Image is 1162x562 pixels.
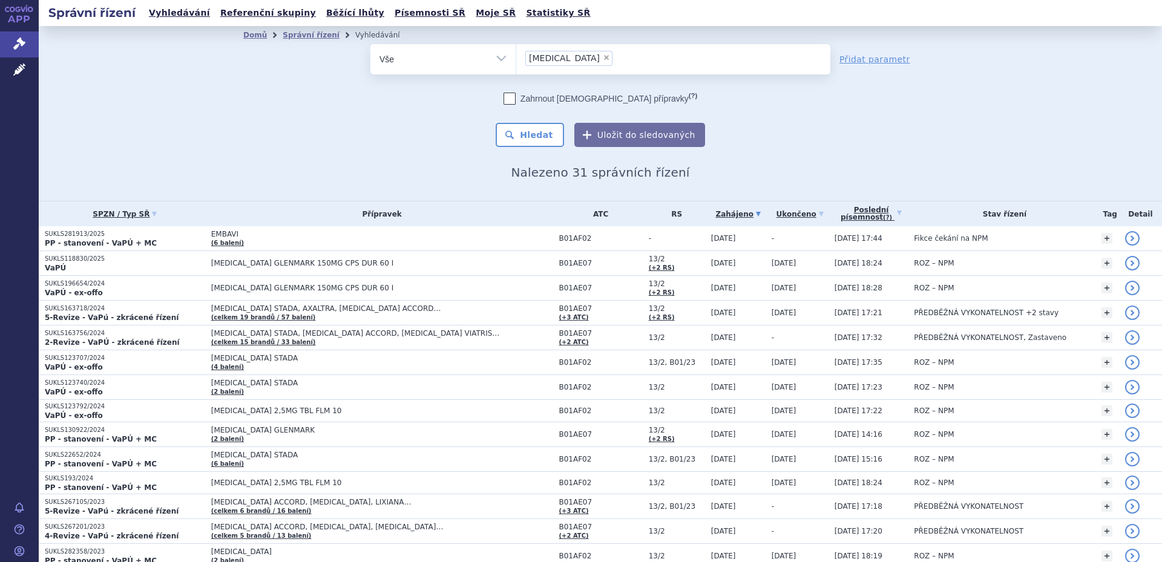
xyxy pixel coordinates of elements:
span: [MEDICAL_DATA] STADA, AXALTRA, [MEDICAL_DATA] ACCORD… [211,304,514,313]
span: B01AF02 [559,234,643,243]
span: [MEDICAL_DATA] STADA [211,451,514,459]
a: + [1101,551,1112,561]
span: [MEDICAL_DATA] STADA [211,354,514,362]
a: + [1101,233,1112,244]
span: [DATE] 17:35 [835,358,882,367]
a: Písemnosti SŘ [391,5,469,21]
p: SUKLS118830/2025 [45,255,205,263]
span: [DATE] [772,430,796,439]
span: [MEDICAL_DATA] 2,5MG TBL FLM 10 [211,407,514,415]
span: 13/2 [649,255,705,263]
span: - [772,502,774,511]
p: SUKLS22652/2024 [45,451,205,459]
a: detail [1125,256,1140,270]
a: detail [1125,475,1140,490]
span: B01AF02 [559,552,643,560]
a: Zahájeno [711,206,766,223]
strong: VaPÚ - ex-offo [45,289,103,297]
a: + [1101,429,1112,440]
span: [DATE] [711,383,736,391]
span: [DATE] 18:28 [835,284,882,292]
span: [DATE] [711,358,736,367]
a: Správní řízení [283,31,340,39]
a: + [1101,357,1112,368]
span: PŘEDBĚŽNÁ VYKONATELNOST +2 stavy [914,309,1059,317]
span: B01AE07 [559,329,643,338]
span: Fikce čekání na NPM [914,234,988,243]
span: 13/2 [649,333,705,342]
span: [DATE] [711,284,736,292]
span: PŘEDBĚŽNÁ VYKONATELNOST, Zastaveno [914,333,1066,342]
h2: Správní řízení [39,4,145,21]
span: [DATE] 18:24 [835,259,882,267]
a: detail [1125,404,1140,418]
span: [DATE] [711,234,736,243]
a: + [1101,526,1112,537]
a: (celkem 19 brandů / 57 balení) [211,314,316,321]
a: (+2 RS) [649,289,675,296]
span: 13/2 [649,407,705,415]
a: Statistiky SŘ [522,5,594,21]
a: detail [1125,330,1140,345]
span: [DATE] [711,552,736,560]
a: detail [1125,231,1140,246]
span: B01AF02 [559,455,643,463]
span: [DATE] [711,430,736,439]
a: detail [1125,355,1140,370]
span: - [772,234,774,243]
a: + [1101,332,1112,343]
span: [MEDICAL_DATA] [211,547,514,556]
span: [MEDICAL_DATA] STADA [211,379,514,387]
a: detail [1125,427,1140,442]
a: (celkem 6 brandů / 16 balení) [211,508,312,514]
span: [DATE] [772,383,796,391]
span: [MEDICAL_DATA] [529,54,600,62]
a: (+2 ATC) [559,339,589,345]
p: SUKLS282358/2023 [45,547,205,556]
abbr: (?) [883,214,892,221]
span: B01AF02 [559,358,643,367]
span: [DATE] [711,479,736,487]
a: + [1101,307,1112,318]
a: detail [1125,452,1140,466]
p: SUKLS123707/2024 [45,354,205,362]
strong: PP - stanovení - VaPÚ + MC [45,239,157,247]
strong: 4-Revize - VaPú - zkrácené řízení [45,532,179,540]
span: EMBAVI [211,230,514,238]
span: 13/2 [649,527,705,535]
span: B01AE07 [559,498,643,506]
span: PŘEDBĚŽNÁ VYKONATELNOST [914,527,1023,535]
span: [MEDICAL_DATA] STADA, [MEDICAL_DATA] ACCORD, [MEDICAL_DATA] VIATRIS… [211,329,514,338]
p: SUKLS193/2024 [45,474,205,483]
span: [MEDICAL_DATA] 2,5MG TBL FLM 10 [211,479,514,487]
a: + [1101,501,1112,512]
span: B01AF02 [559,383,643,391]
span: [DATE] [772,552,796,560]
p: SUKLS123792/2024 [45,402,205,411]
a: (+3 ATC) [559,508,589,514]
button: Hledat [496,123,564,147]
a: + [1101,382,1112,393]
a: (2 balení) [211,388,244,395]
a: (+3 ATC) [559,314,589,321]
a: Vyhledávání [145,5,214,21]
span: [DATE] 18:24 [835,479,882,487]
a: (6 balení) [211,460,244,467]
a: (6 balení) [211,240,244,246]
a: (+2 RS) [649,436,675,442]
a: detail [1125,306,1140,320]
a: + [1101,283,1112,293]
span: [MEDICAL_DATA] GLENMARK [211,426,514,434]
a: + [1101,477,1112,488]
a: detail [1125,499,1140,514]
p: SUKLS163756/2024 [45,329,205,338]
span: ROZ – NPM [914,479,954,487]
span: 13/2 [649,552,705,560]
span: [DATE] [711,502,736,511]
span: - [772,333,774,342]
span: B01AE07 [559,259,643,267]
span: [DATE] [711,455,736,463]
p: SUKLS267105/2023 [45,498,205,506]
th: RS [643,201,705,226]
a: Přidat parametr [839,53,910,65]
